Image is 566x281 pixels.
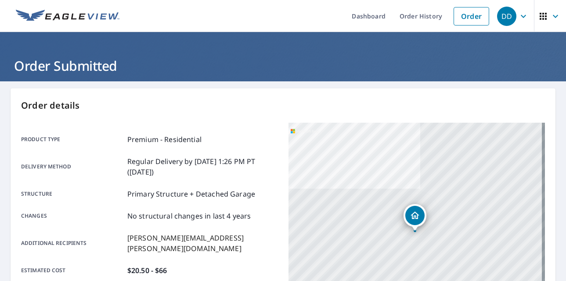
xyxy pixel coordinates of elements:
[127,134,202,145] p: Premium - Residential
[454,7,489,26] a: Order
[127,265,167,276] p: $20.50 - $66
[21,233,124,254] p: Additional recipients
[16,10,119,23] img: EV Logo
[127,189,255,199] p: Primary Structure + Detached Garage
[404,204,426,231] div: Dropped pin, building 1, Residential property, 3619 SE 168th Ave Vancouver, WA 98683
[21,189,124,199] p: Structure
[127,211,251,221] p: No structural changes in last 4 years
[127,233,278,254] p: [PERSON_NAME][EMAIL_ADDRESS][PERSON_NAME][DOMAIN_NAME]
[21,265,124,276] p: Estimated cost
[11,57,555,75] h1: Order Submitted
[21,134,124,145] p: Product type
[127,156,278,177] p: Regular Delivery by [DATE] 1:26 PM PT ([DATE])
[497,7,516,26] div: DD
[21,211,124,221] p: Changes
[21,99,545,112] p: Order details
[21,156,124,177] p: Delivery method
